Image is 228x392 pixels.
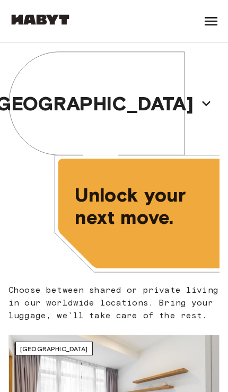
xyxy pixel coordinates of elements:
span: Choose between shared or private living in our worldwide locations. Bring your luggage, we'll tak... [8,284,220,322]
p: Unlock your next move. [75,184,214,228]
img: Habyt [8,14,72,25]
span: [GEOGRAPHIC_DATA] [20,345,88,353]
